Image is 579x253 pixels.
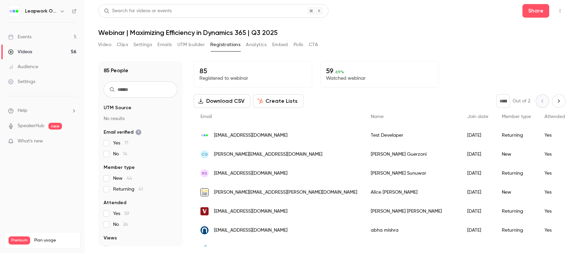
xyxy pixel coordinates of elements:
[210,39,240,50] button: Registrations
[200,114,212,119] span: Email
[200,226,209,234] img: neudesic.com
[202,170,207,176] span: RS
[104,66,128,75] h1: 85 People
[214,189,357,196] span: [PERSON_NAME][EMAIL_ADDRESS][PERSON_NAME][DOMAIN_NAME]
[460,145,495,164] div: [DATE]
[364,221,460,240] div: abha mishra
[104,7,172,15] div: Search for videos or events
[48,123,62,130] span: new
[371,114,384,119] span: Name
[157,39,172,50] button: Emails
[104,115,177,122] p: No results
[538,202,572,221] div: Yes
[214,246,357,253] span: [PERSON_NAME][EMAIL_ADDRESS][PERSON_NAME][DOMAIN_NAME]
[117,39,128,50] button: Clips
[104,199,126,206] span: Attended
[460,126,495,145] div: [DATE]
[246,39,267,50] button: Analytics
[200,207,209,215] img: vanguard.com
[467,114,488,119] span: Join date
[113,186,143,193] span: Returning
[214,170,287,177] span: [EMAIL_ADDRESS][DOMAIN_NAME]
[34,238,76,243] span: Plan usage
[113,210,129,217] span: Yes
[113,151,127,157] span: No
[460,164,495,183] div: [DATE]
[8,78,35,85] div: Settings
[538,145,572,164] div: Yes
[113,221,128,228] span: No
[127,176,132,181] span: 44
[8,48,32,55] div: Videos
[104,104,131,111] span: UTM Source
[460,183,495,202] div: [DATE]
[460,202,495,221] div: [DATE]
[495,126,538,145] div: Returning
[113,246,129,252] span: live
[495,164,538,183] div: Returning
[200,131,209,139] img: leapwork.com
[495,183,538,202] div: New
[513,98,530,104] p: Out of 2
[335,70,344,74] span: 69 %
[364,164,460,183] div: [PERSON_NAME] Sunuwar
[98,39,111,50] button: Video
[326,67,433,75] p: 59
[522,4,549,18] button: Share
[200,188,209,196] img: changeadopt.com
[138,187,143,192] span: 41
[8,236,30,245] span: Premium
[201,151,208,157] span: CG
[364,202,460,221] div: [PERSON_NAME] [PERSON_NAME]
[8,63,38,70] div: Audience
[124,141,128,145] span: 71
[538,221,572,240] div: Yes
[18,122,44,130] a: SpeakerHub
[214,132,287,139] span: [EMAIL_ADDRESS][DOMAIN_NAME]
[538,183,572,202] div: Yes
[199,75,306,82] p: Registered to webinar
[552,94,565,108] button: Next page
[309,39,318,50] button: CTA
[123,152,127,156] span: 14
[214,208,287,215] span: [EMAIL_ADDRESS][DOMAIN_NAME]
[214,151,322,158] span: [PERSON_NAME][EMAIL_ADDRESS][DOMAIN_NAME]
[68,138,77,144] iframe: Noticeable Trigger
[113,175,132,182] span: New
[8,34,31,40] div: Events
[133,39,152,50] button: Settings
[495,202,538,221] div: Returning
[8,107,77,114] li: help-dropdown-opener
[8,6,19,17] img: Leapwork Online Event
[544,114,565,119] span: Attended
[123,222,128,227] span: 26
[113,140,128,147] span: Yes
[199,67,306,75] p: 85
[104,235,117,241] span: Views
[326,75,433,82] p: Watched webinar
[18,107,27,114] span: Help
[364,183,460,202] div: Alice [PERSON_NAME]
[124,211,129,216] span: 59
[272,39,288,50] button: Embed
[214,227,287,234] span: [EMAIL_ADDRESS][DOMAIN_NAME]
[555,5,565,16] button: Top Bar Actions
[194,94,250,108] button: Download CSV
[538,164,572,183] div: Yes
[364,145,460,164] div: [PERSON_NAME] Guerzoni
[294,39,303,50] button: Polls
[495,221,538,240] div: Returning
[177,39,205,50] button: UTM builder
[104,164,135,171] span: Member type
[25,8,57,15] h6: Leapwork Online Event
[502,114,531,119] span: Member type
[460,221,495,240] div: [DATE]
[98,28,565,37] h1: Webinar | Maximizing Efficiency in Dynamics 365 | Q3 2025
[253,94,303,108] button: Create Lists
[495,145,538,164] div: New
[538,126,572,145] div: Yes
[104,129,142,136] span: Email verified
[18,138,43,145] span: What's new
[364,126,460,145] div: Test Developer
